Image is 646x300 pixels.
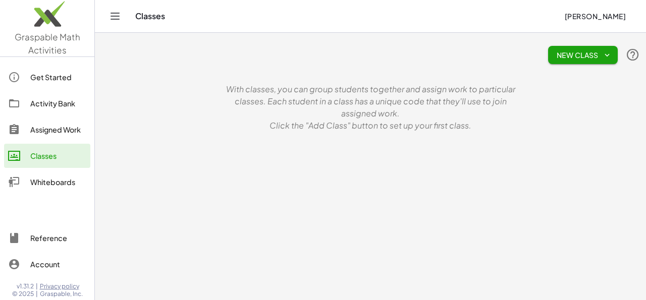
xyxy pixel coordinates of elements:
[40,282,83,290] a: Privacy policy
[548,46,618,64] button: New Class
[30,124,86,136] div: Assigned Work
[30,97,86,109] div: Activity Bank
[40,290,83,298] span: Graspable, Inc.
[4,117,90,142] a: Assigned Work
[4,170,90,194] a: Whiteboards
[4,91,90,115] a: Activity Bank
[556,50,610,59] span: New Class
[36,290,38,298] span: |
[12,290,34,298] span: © 2025
[30,258,86,270] div: Account
[219,83,522,119] p: With classes, you can group students together and assign work to particular classes. Each student...
[564,12,626,21] span: [PERSON_NAME]
[36,282,38,290] span: |
[4,65,90,89] a: Get Started
[556,7,634,25] button: [PERSON_NAME]
[30,71,86,83] div: Get Started
[30,232,86,244] div: Reference
[4,226,90,250] a: Reference
[30,150,86,162] div: Classes
[4,144,90,168] a: Classes
[30,176,86,188] div: Whiteboards
[107,8,123,24] button: Toggle navigation
[4,252,90,276] a: Account
[15,31,80,55] span: Graspable Math Activities
[219,119,522,132] p: Click the "Add Class" button to set up your first class.
[17,282,34,290] span: v1.31.2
